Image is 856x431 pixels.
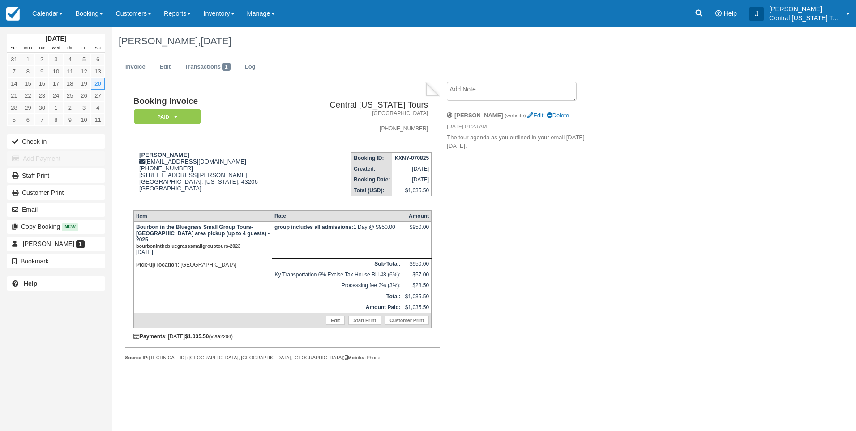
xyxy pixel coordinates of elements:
[274,224,353,230] strong: group includes all admissions
[447,134,598,150] p: The tour agenda as you outlined in your email [DATE][DATE].
[21,65,35,78] a: 8
[63,53,77,65] a: 4
[119,36,747,47] h1: [PERSON_NAME],
[35,43,49,53] th: Tue
[77,53,91,65] a: 5
[133,333,165,340] strong: Payments
[35,53,49,65] a: 2
[49,65,63,78] a: 10
[7,168,105,183] a: Staff Print
[77,78,91,90] a: 19
[21,43,35,53] th: Mon
[272,210,403,221] th: Rate
[403,210,432,221] th: Amount
[133,210,272,221] th: Item
[77,43,91,53] th: Fri
[119,58,152,76] a: Invoice
[454,112,503,119] strong: [PERSON_NAME]
[547,112,569,119] a: Delete
[7,203,105,217] button: Email
[272,280,403,291] td: Processing fee 3% (3%):
[49,53,63,65] a: 3
[348,316,381,325] a: Staff Print
[133,97,295,106] h1: Booking Invoice
[49,90,63,102] a: 24
[392,174,431,185] td: [DATE]
[7,114,21,126] a: 5
[7,276,105,291] a: Help
[21,102,35,114] a: 29
[63,43,77,53] th: Thu
[7,65,21,78] a: 7
[136,260,270,269] p: : [GEOGRAPHIC_DATA]
[133,333,432,340] div: : [DATE] (visa )
[7,220,105,234] button: Copy Booking New
[7,254,105,268] button: Bookmark
[527,112,543,119] a: Edit
[133,108,198,125] a: Paid
[7,102,21,114] a: 28
[91,78,105,90] a: 20
[178,58,237,76] a: Transactions1
[7,43,21,53] th: Sun
[125,354,440,361] div: [TECHNICAL_ID] ([GEOGRAPHIC_DATA], [GEOGRAPHIC_DATA], [GEOGRAPHIC_DATA]) / iPhone
[91,114,105,126] a: 11
[21,78,35,90] a: 15
[63,114,77,126] a: 9
[351,185,393,196] th: Total (USD):
[7,237,105,251] a: [PERSON_NAME] 1
[505,112,526,118] small: (website)
[125,355,149,360] strong: Source IP:
[403,291,432,302] td: $1,035.50
[403,280,432,291] td: $28.50
[403,269,432,280] td: $57.00
[35,90,49,102] a: 23
[769,4,841,13] p: [PERSON_NAME]
[63,65,77,78] a: 11
[272,258,403,269] th: Sub-Total:
[63,78,77,90] a: 18
[6,7,20,21] img: checkfront-main-nav-mini-logo.png
[185,333,209,340] strong: $1,035.50
[7,151,105,166] button: Add Payment
[7,90,21,102] a: 21
[238,58,262,76] a: Log
[298,110,428,133] address: [GEOGRAPHIC_DATA] [PHONE_NUMBER]
[447,123,598,133] em: [DATE] 01:23 AM
[326,316,345,325] a: Edit
[77,102,91,114] a: 3
[405,224,429,237] div: $950.00
[394,155,429,161] strong: KXNY-070825
[385,316,429,325] a: Customer Print
[351,174,393,185] th: Booking Date:
[63,102,77,114] a: 2
[49,78,63,90] a: 17
[272,221,403,258] td: 1 Day @ $950.00
[220,334,231,339] small: 2296
[715,10,722,17] i: Help
[769,13,841,22] p: Central [US_STATE] Tours
[45,35,66,42] strong: [DATE]
[91,65,105,78] a: 13
[35,114,49,126] a: 7
[133,221,272,258] td: [DATE]
[35,65,49,78] a: 9
[91,102,105,114] a: 4
[77,65,91,78] a: 12
[136,224,270,249] strong: Bourbon in the Bluegrass Small Group Tours-[GEOGRAPHIC_DATA] area pickup (up to 4 guests) - 2025
[392,185,431,196] td: $1,035.50
[392,164,431,174] td: [DATE]
[76,240,85,248] span: 1
[136,243,240,249] small: bourboninthebluegrasssmallgrouptours-2023
[723,10,737,17] span: Help
[272,291,403,302] th: Total:
[7,53,21,65] a: 31
[403,302,432,313] td: $1,035.50
[62,223,78,231] span: New
[21,90,35,102] a: 22
[351,164,393,174] th: Created:
[153,58,177,76] a: Edit
[35,78,49,90] a: 16
[77,90,91,102] a: 26
[77,114,91,126] a: 10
